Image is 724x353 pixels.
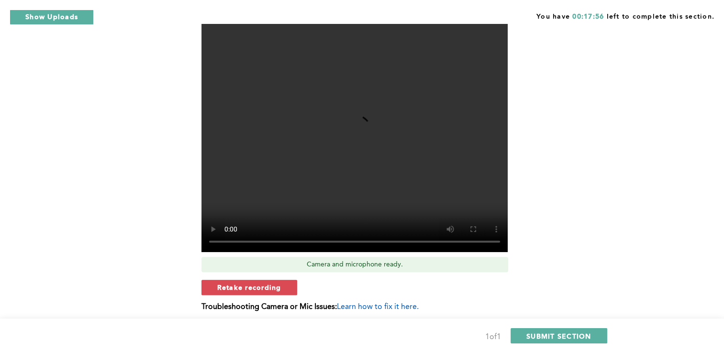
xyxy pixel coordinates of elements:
b: Troubleshooting Camera or Mic Issues: [201,303,337,311]
span: You have left to complete this section. [536,10,714,22]
span: SUBMIT SECTION [526,331,591,341]
span: 00:17:56 [572,13,604,20]
button: SUBMIT SECTION [511,328,607,343]
div: Camera and microphone ready. [201,257,508,272]
div: 1 of 1 [485,331,501,344]
span: Retake recording [217,283,281,292]
span: Learn how to fix it here. [337,303,419,311]
button: Show Uploads [10,10,94,25]
button: Retake recording [201,280,297,295]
